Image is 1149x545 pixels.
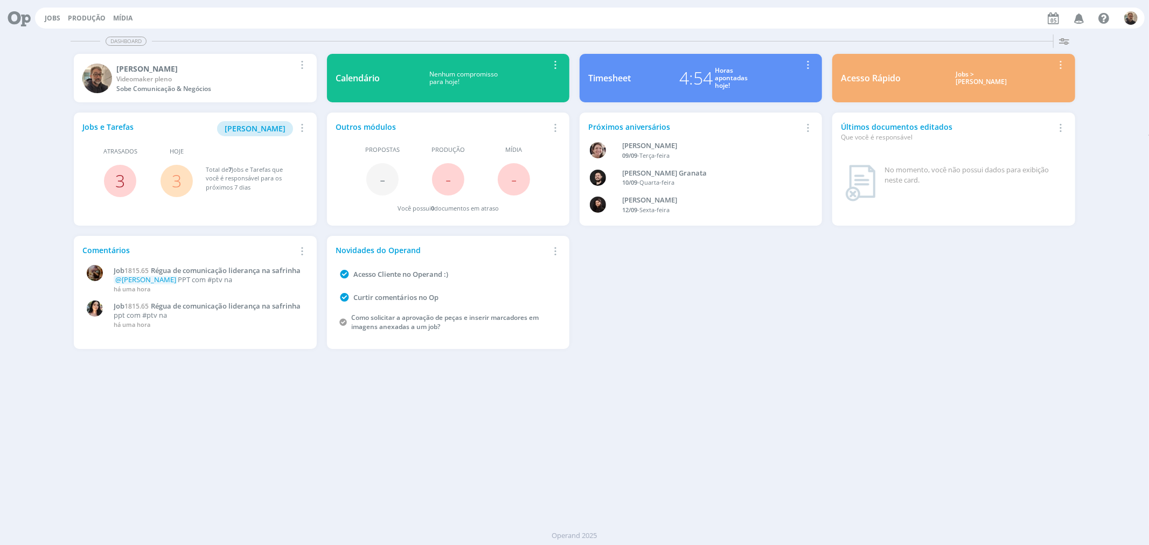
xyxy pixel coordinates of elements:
[228,165,232,173] span: 7
[640,206,670,214] span: Sexta-feira
[1124,11,1138,25] img: R
[351,313,539,331] a: Como solicitar a aprovação de peças e inserir marcadores em imagens anexadas a um job?
[82,244,295,256] div: Comentários
[114,285,150,293] span: há uma hora
[590,142,606,158] img: A
[74,54,316,102] a: R[PERSON_NAME]Videomaker plenoSobe Comunicação & Negócios
[365,145,400,155] span: Propostas
[116,84,295,94] div: Sobe Comunicação & Negócios
[588,121,801,132] div: Próximos aniversários
[623,151,638,159] span: 09/09
[106,37,147,46] span: Dashboard
[114,311,302,320] p: ppt com #ptv na
[841,132,1054,142] div: Que você é responsável
[124,266,149,275] span: 1815.65
[623,151,797,160] div: -
[1124,9,1138,27] button: R
[115,169,125,192] a: 3
[511,167,517,191] span: -
[170,147,184,156] span: Hoje
[103,147,137,156] span: Atrasados
[588,72,631,85] div: Timesheet
[41,14,64,23] button: Jobs
[623,195,797,206] div: Luana da Silva de Andrade
[45,13,60,23] a: Jobs
[623,141,797,151] div: Aline Beatriz Jackisch
[380,71,548,86] div: Nenhum compromisso para hoje!
[679,65,713,91] div: 4:54
[398,204,499,213] div: Você possui documentos em atraso
[87,301,103,317] img: T
[114,320,150,329] span: há uma hora
[172,169,182,192] a: 3
[380,167,385,191] span: -
[623,168,797,179] div: Bruno Corralo Granata
[640,178,675,186] span: Quarta-feira
[623,178,797,187] div: -
[715,67,748,90] div: Horas apontadas hoje!
[114,302,302,311] a: Job1815.65Régua de comunicação liderança na safrinha
[151,265,301,275] span: Régua de comunicação liderança na safrinha
[87,265,103,281] img: A
[885,165,1062,186] div: No momento, você não possui dados para exibição neste card.
[336,72,380,85] div: Calendário
[225,123,285,134] span: [PERSON_NAME]
[151,301,301,311] span: Régua de comunicação liderança na safrinha
[640,151,670,159] span: Terça-feira
[590,170,606,186] img: B
[217,123,293,133] a: [PERSON_NAME]
[505,145,522,155] span: Mídia
[353,269,448,279] a: Acesso Cliente no Operand :)
[431,145,465,155] span: Produção
[116,74,295,84] div: Videomaker pleno
[65,14,109,23] button: Produção
[113,13,133,23] a: Mídia
[909,71,1054,86] div: Jobs > [PERSON_NAME]
[845,165,876,201] img: dashboard_not_found.png
[115,275,176,284] span: @[PERSON_NAME]
[841,121,1054,142] div: Últimos documentos editados
[336,121,548,132] div: Outros módulos
[623,178,638,186] span: 10/09
[841,72,901,85] div: Acesso Rápido
[431,204,434,212] span: 0
[82,64,112,93] img: R
[206,165,297,192] div: Total de Jobs e Tarefas que você é responsável para os próximos 7 dias
[114,267,302,275] a: Job1815.65Régua de comunicação liderança na safrinha
[623,206,797,215] div: -
[353,292,438,302] a: Curtir comentários no Op
[445,167,451,191] span: -
[82,121,295,136] div: Jobs e Tarefas
[623,206,638,214] span: 12/09
[336,244,548,256] div: Novidades do Operand
[116,63,295,74] div: Rodrigo Bilheri
[110,14,136,23] button: Mídia
[124,302,149,311] span: 1815.65
[114,276,302,284] p: PPT com #ptv na
[68,13,106,23] a: Produção
[590,197,606,213] img: L
[217,121,293,136] button: [PERSON_NAME]
[580,54,822,102] a: Timesheet4:54Horasapontadashoje!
